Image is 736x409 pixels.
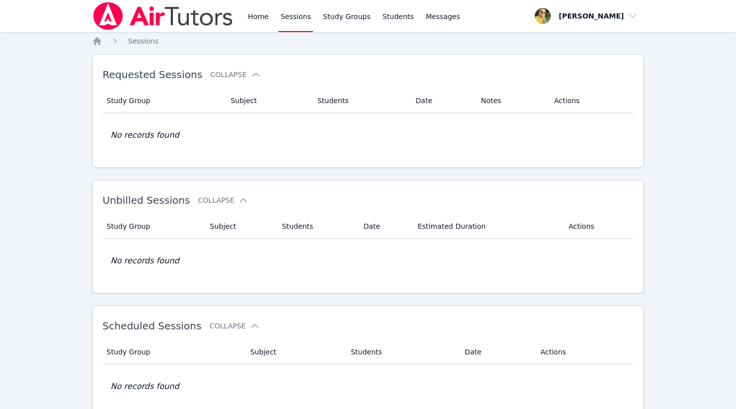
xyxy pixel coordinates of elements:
[210,70,260,80] button: Collapse
[103,320,202,332] span: Scheduled Sessions
[92,36,644,46] nav: Breadcrumb
[276,214,357,239] th: Students
[103,239,634,283] td: No records found
[563,214,634,239] th: Actions
[209,321,259,331] button: Collapse
[128,36,159,46] a: Sessions
[225,89,311,113] th: Subject
[548,89,634,113] th: Actions
[103,89,225,113] th: Study Group
[103,214,204,239] th: Study Group
[426,12,460,22] span: Messages
[311,89,410,113] th: Students
[459,340,534,364] th: Date
[92,2,234,30] img: Air Tutors
[103,340,244,364] th: Study Group
[412,214,562,239] th: Estimated Duration
[103,364,634,408] td: No records found
[244,340,345,364] th: Subject
[204,214,276,239] th: Subject
[103,194,190,206] span: Unbilled Sessions
[345,340,459,364] th: Students
[475,89,548,113] th: Notes
[103,69,202,81] span: Requested Sessions
[103,113,634,157] td: No records found
[534,340,633,364] th: Actions
[128,37,159,45] span: Sessions
[410,89,475,113] th: Date
[198,195,248,205] button: Collapse
[357,214,412,239] th: Date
